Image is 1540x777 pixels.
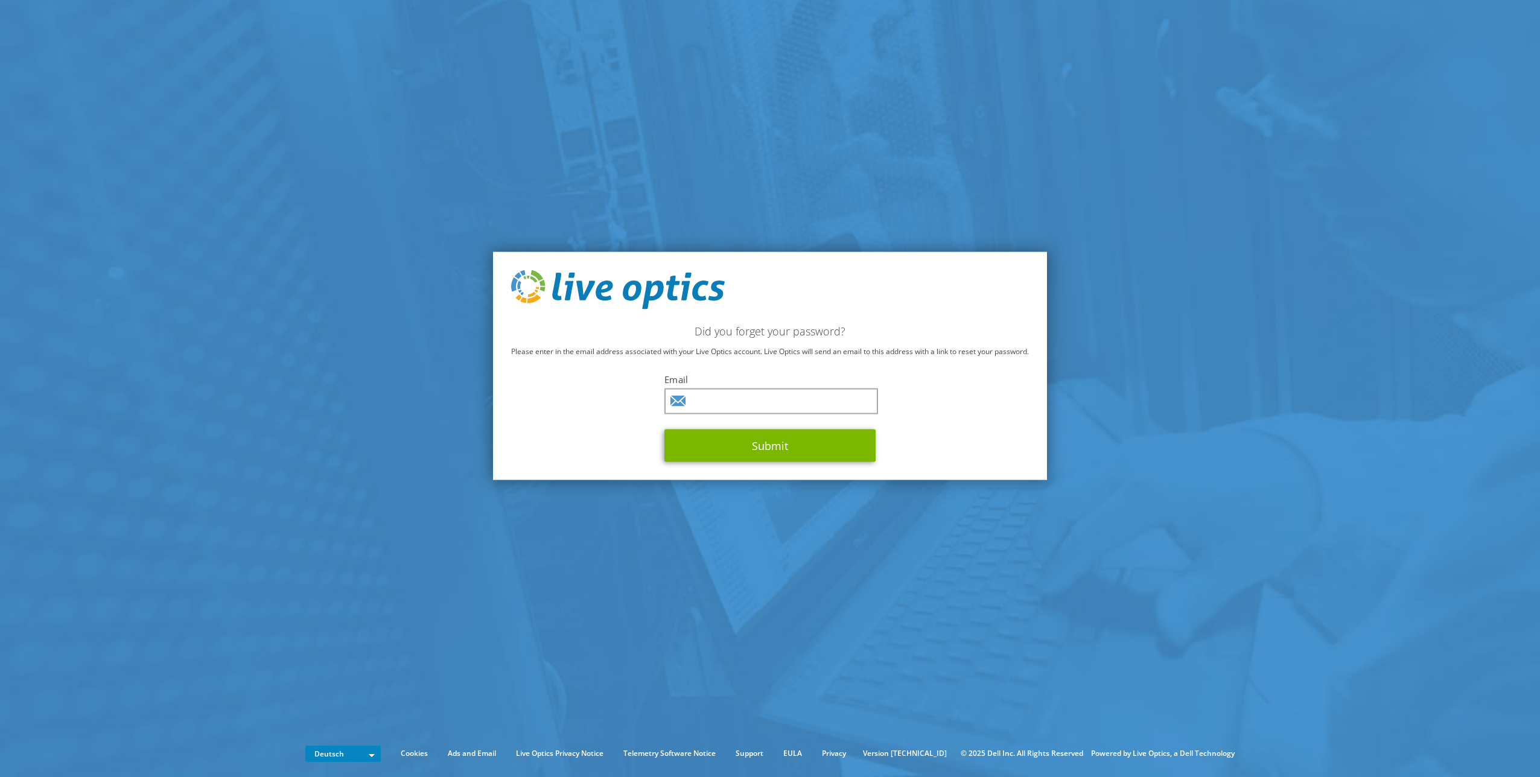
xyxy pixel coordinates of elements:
img: live_optics_svg.svg [511,270,725,309]
li: © 2025 Dell Inc. All Rights Reserved [955,747,1089,760]
a: Support [727,747,772,760]
a: Cookies [392,747,437,760]
button: Submit [664,430,876,462]
a: Telemetry Software Notice [614,747,725,760]
p: Please enter in the email address associated with your Live Optics account. Live Optics will send... [511,345,1029,358]
label: Email [664,373,876,385]
h2: Did you forget your password? [511,325,1029,338]
li: Powered by Live Optics, a Dell Technology [1091,747,1235,760]
a: Ads and Email [439,747,505,760]
a: Privacy [813,747,855,760]
a: Live Optics Privacy Notice [507,747,612,760]
li: Version [TECHNICAL_ID] [857,747,953,760]
a: EULA [774,747,811,760]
